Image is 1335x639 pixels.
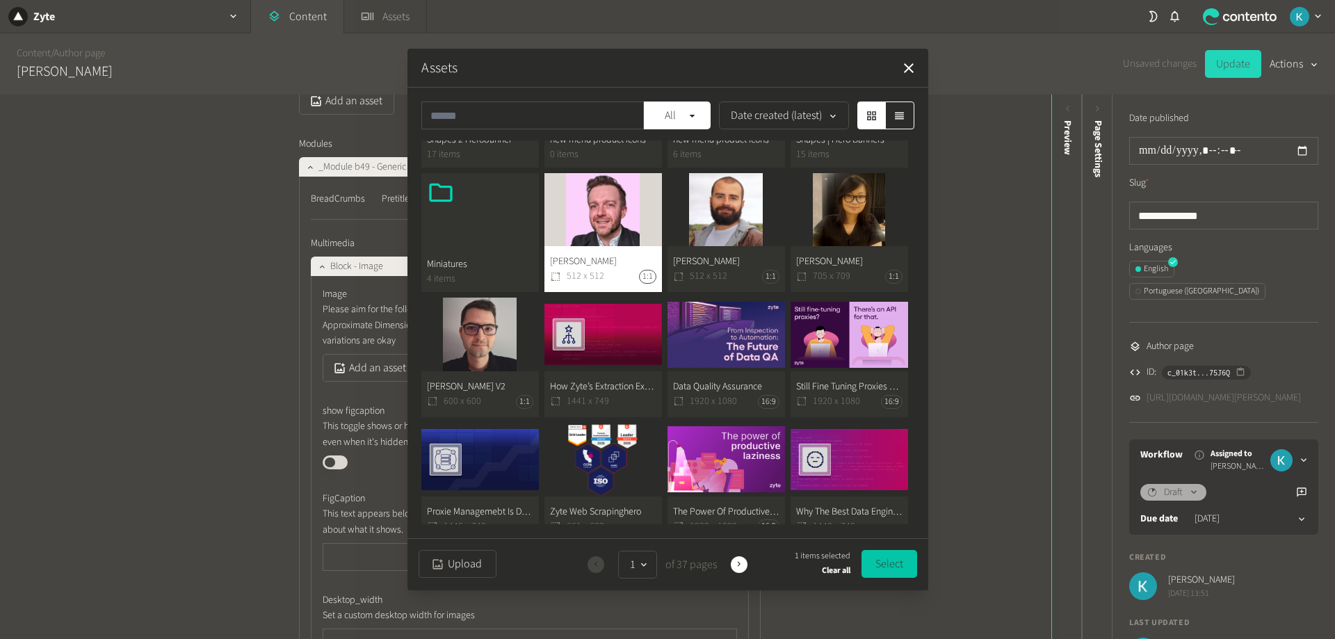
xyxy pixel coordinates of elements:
[719,102,849,129] button: Date created (latest)
[795,550,850,563] span: 1 items selected
[822,563,850,579] button: Clear all
[427,147,533,162] span: 17 items
[861,550,917,578] button: Select
[427,257,533,272] span: Miniatures
[421,58,458,79] button: Assets
[419,550,496,578] button: Upload
[644,102,711,129] button: All
[796,147,903,162] span: 15 items
[673,147,779,162] span: 6 items
[421,173,539,293] button: Miniatures4 items
[618,551,657,579] button: 1
[655,107,686,124] span: All
[550,147,656,162] span: 0 items
[663,556,717,573] span: of 37 pages
[427,272,533,286] span: 4 items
